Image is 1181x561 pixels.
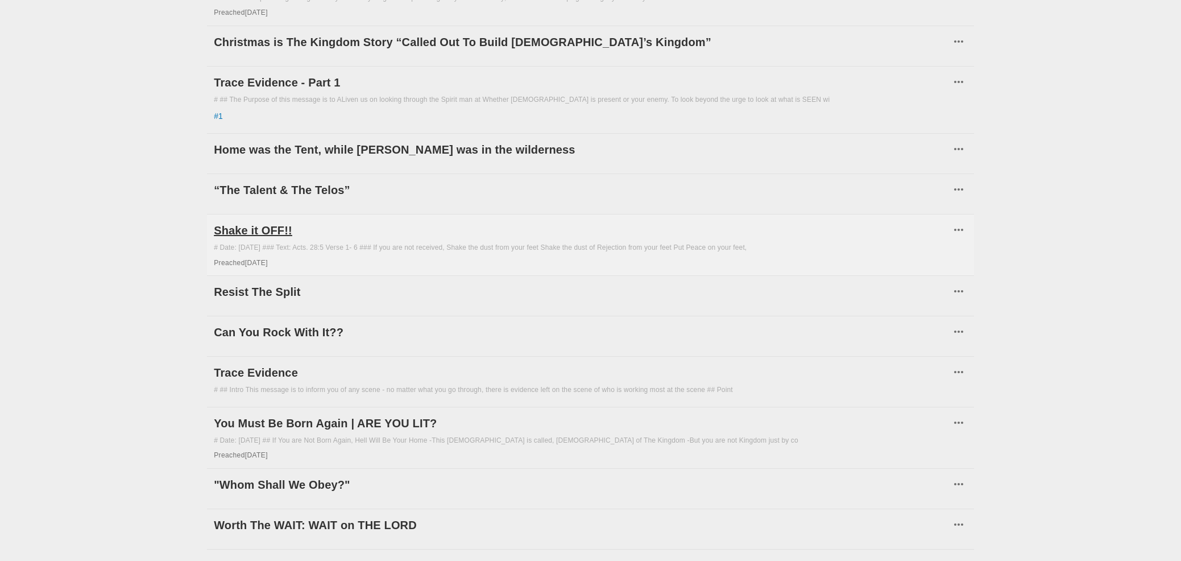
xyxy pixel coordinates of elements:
a: Can You Rock With It?? [214,323,950,341]
a: Home was the Tent, while [PERSON_NAME] was in the wilderness [214,141,950,159]
span: Preached [DATE] [214,451,268,459]
a: Trace Evidence [214,364,950,382]
div: # ## Intro This message is to inform you of any scene - no matter what you go through, there is e... [214,385,967,395]
a: “The Talent & The Telos” [214,181,950,199]
div: # Date: [DATE] ## If You are Not Born Again, Hell Will Be Your Home -This [DEMOGRAPHIC_DATA] is c... [214,436,967,445]
a: Worth The WAIT: WAIT on THE LORD [214,516,950,534]
a: "Whom Shall We Obey?" [214,476,950,494]
div: # Date: [DATE] ### Text: Acts. 28:5 Verse 1- 6 ### If you are not received, Shake the dust from y... [214,243,967,253]
a: Trace Evidence - Part 1 [214,73,950,92]
a: Shake it OFF!! [214,221,950,240]
span: Preached [DATE] [214,9,268,16]
a: # 1 [214,110,223,122]
iframe: Drift Widget Chat Controller [1124,504,1167,547]
a: Resist The Split [214,283,950,301]
a: You Must Be Born Again | ARE YOU LIT? [214,414,950,432]
div: # ## The Purpose of this message is to ALiven us on looking through the Spirit man at Whether [DE... [214,95,967,105]
a: Christmas is The Kingdom Story “Called Out To Build [DEMOGRAPHIC_DATA]’s Kingdom” [214,33,950,51]
span: Preached [DATE] [214,259,268,267]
